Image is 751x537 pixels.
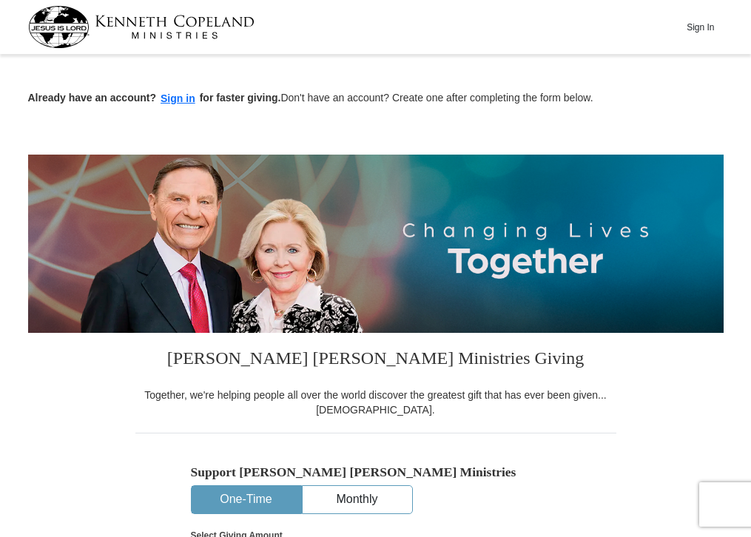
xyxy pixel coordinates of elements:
[135,388,616,417] div: Together, we're helping people all over the world discover the greatest gift that has ever been g...
[192,486,301,513] button: One-Time
[28,90,724,107] p: Don't have an account? Create one after completing the form below.
[28,6,255,48] img: kcm-header-logo.svg
[156,90,200,107] button: Sign in
[191,465,561,480] h5: Support [PERSON_NAME] [PERSON_NAME] Ministries
[678,16,723,38] button: Sign In
[303,486,412,513] button: Monthly
[28,92,281,104] strong: Already have an account? for faster giving.
[135,333,616,388] h3: [PERSON_NAME] [PERSON_NAME] Ministries Giving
